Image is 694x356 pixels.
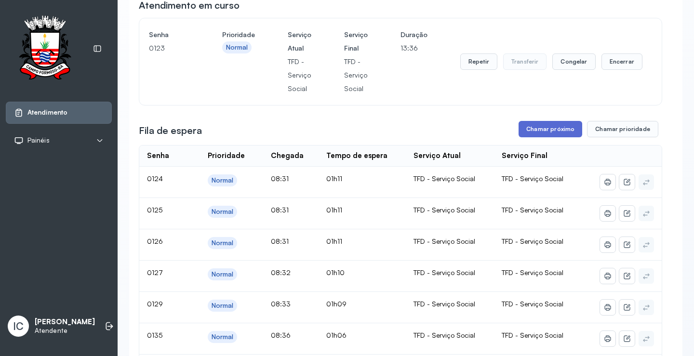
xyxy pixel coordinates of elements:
h4: Serviço Final [344,28,368,55]
p: TFD - Serviço Social [288,55,311,95]
button: Encerrar [601,53,642,70]
span: 01h11 [326,237,342,245]
div: Normal [212,333,234,341]
button: Chamar prioridade [587,121,658,137]
span: 08:31 [271,174,289,183]
span: 08:32 [271,268,291,277]
span: 01h10 [326,268,345,277]
span: 08:36 [271,331,291,339]
span: 08:31 [271,237,289,245]
span: 0126 [147,237,163,245]
div: TFD - Serviço Social [414,174,486,183]
span: TFD - Serviço Social [502,300,563,308]
span: 0129 [147,300,163,308]
div: TFD - Serviço Social [414,237,486,246]
span: TFD - Serviço Social [502,331,563,339]
span: 0135 [147,331,162,339]
p: 13:36 [400,41,427,55]
span: TFD - Serviço Social [502,174,563,183]
span: Painéis [27,136,50,145]
button: Transferir [503,53,547,70]
span: 0125 [147,206,162,214]
div: TFD - Serviço Social [414,300,486,308]
span: 0124 [147,174,163,183]
span: 01h11 [326,174,342,183]
p: TFD - Serviço Social [344,55,368,95]
h4: Senha [149,28,189,41]
h3: Fila de espera [139,124,202,137]
h4: Duração [400,28,427,41]
span: Atendimento [27,108,67,117]
a: Atendimento [14,108,104,118]
span: 08:33 [271,300,291,308]
p: 0123 [149,41,189,55]
div: Senha [147,151,169,160]
div: Normal [212,208,234,216]
span: 01h09 [326,300,347,308]
span: TFD - Serviço Social [502,206,563,214]
span: 0127 [147,268,163,277]
img: Logotipo do estabelecimento [10,15,80,82]
button: Chamar próximo [519,121,582,137]
div: Normal [212,302,234,310]
div: TFD - Serviço Social [414,331,486,340]
button: Repetir [460,53,497,70]
p: [PERSON_NAME] [35,317,95,327]
span: 08:31 [271,206,289,214]
button: Congelar [552,53,595,70]
div: Serviço Final [502,151,547,160]
span: 01h11 [326,206,342,214]
span: TFD - Serviço Social [502,237,563,245]
div: Chegada [271,151,304,160]
div: Normal [212,239,234,247]
div: Normal [212,270,234,278]
div: Tempo de espera [326,151,387,160]
h4: Serviço Atual [288,28,311,55]
p: Atendente [35,327,95,335]
span: TFD - Serviço Social [502,268,563,277]
div: Prioridade [208,151,245,160]
h4: Prioridade [222,28,255,41]
div: Normal [212,176,234,185]
div: TFD - Serviço Social [414,206,486,214]
span: 01h06 [326,331,347,339]
div: TFD - Serviço Social [414,268,486,277]
div: Normal [226,43,248,52]
div: Serviço Atual [414,151,461,160]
